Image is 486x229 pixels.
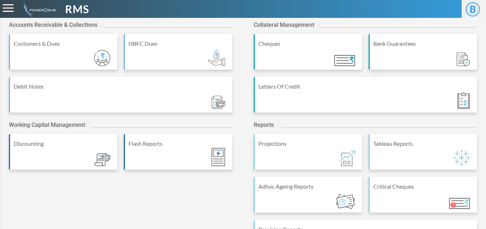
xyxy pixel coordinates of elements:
img: Module_ic [336,194,355,209]
img: Module_ic [212,96,225,109]
a: Bank Guarantees Module_ic [369,34,477,77]
a: NBFC Dues Module_ic [124,34,232,77]
a: Discounting Module_ic [9,134,117,177]
div: Debit Notes [14,82,229,91]
div: Flash Reports [128,139,229,148]
h2: Working Capital Management [9,121,92,128]
div: Letters Of Credit [258,82,473,91]
span: RMS [65,1,89,17]
a: Adhoc Ageing Reports Module_ic [254,177,362,220]
a: Critical Cheques Module_ic [369,177,477,220]
div: Cheques [258,39,359,48]
img: Module_ic [339,151,355,166]
a: Debit Notes Module_ic [9,77,232,120]
img: Module_ic [208,49,225,66]
h2: Accounts Receivable & Collections [9,21,105,28]
div: Adhoc Ageing Reports [258,182,359,191]
img: Module_ic [457,93,470,109]
a: Tableau Reports Module_ic [369,134,477,177]
div: Customers & Dues [14,39,114,48]
h2: Collateral Management [254,21,321,28]
div: Projections [258,139,359,148]
div: NBFC Dues [128,39,229,48]
h2: Reports [254,121,281,128]
img: Module_ic [212,148,225,166]
img: Module_ic [94,153,110,166]
img: Module_ic [334,55,355,66]
div: Bank Guarantees [373,39,473,48]
a: Letters Of Credit Module_ic [254,77,477,120]
a: Flash Reports Module_ic [124,134,232,177]
a: Cheques Module_ic [254,34,362,77]
img: Module_ic [457,53,470,66]
div: Tableau Reports [373,139,473,148]
img: Module_ic [449,198,470,209]
img: Module_ic [94,50,110,66]
a: Customers & Dues Module_ic [9,34,117,77]
div: Critical Cheques [373,182,473,191]
img: Module_ic [453,149,470,166]
span: B [466,2,480,16]
div: Discounting [14,139,114,148]
a: Projections Module_ic [254,134,362,177]
img: admin [21,2,56,16]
